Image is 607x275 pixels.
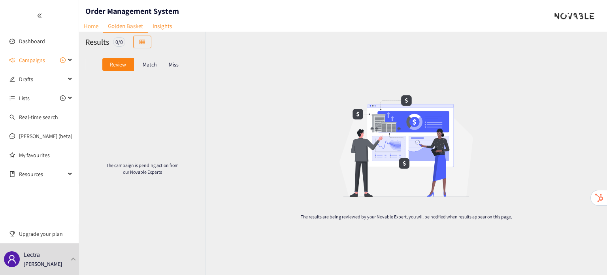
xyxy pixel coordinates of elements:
p: Review [110,61,126,68]
a: Real-time search [19,114,58,121]
button: table [133,36,151,48]
iframe: Chat Widget [567,237,607,275]
a: Home [79,20,103,32]
p: The campaign is pending action from our Novable Experts [104,162,180,175]
span: plus-circle [60,57,66,63]
span: Resources [19,166,66,182]
span: Drafts [19,71,66,87]
span: Lists [19,90,30,106]
span: edit [9,76,15,82]
span: table [139,39,145,46]
span: unordered-list [9,95,15,101]
a: Golden Basket [103,20,148,33]
span: trophy [9,231,15,237]
p: Lectra [24,250,40,260]
span: Campaigns [19,52,45,68]
h2: Results [85,36,109,47]
p: [PERSON_NAME] [24,260,62,268]
span: book [9,171,15,177]
span: Upgrade your plan [19,226,73,242]
p: Match [143,61,157,68]
span: sound [9,57,15,63]
span: plus-circle [60,95,66,101]
a: [PERSON_NAME] (beta) [19,133,72,140]
a: Insights [148,20,177,32]
h1: Order Management System [85,6,179,17]
span: double-left [37,13,42,19]
p: Miss [169,61,179,68]
a: Dashboard [19,38,45,45]
div: 0 / 0 [113,37,125,47]
a: My favourites [19,147,73,163]
span: user [7,254,17,264]
p: The results are being reviewed by your Novable Expert, you will be notified when results appear o... [290,213,522,220]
